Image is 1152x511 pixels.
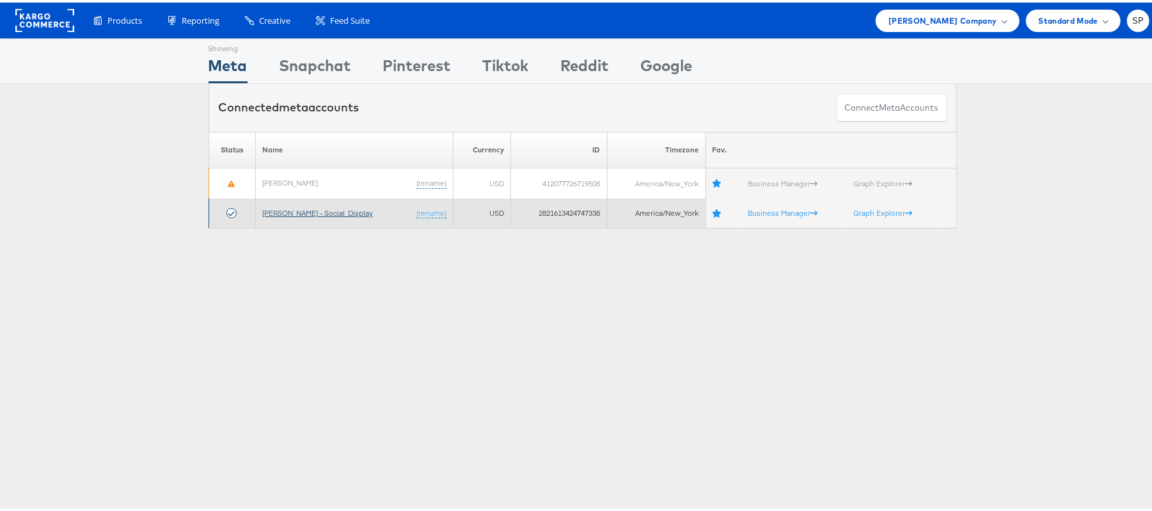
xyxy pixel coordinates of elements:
td: 412077726719508 [511,166,607,196]
th: Status [209,129,255,166]
div: Pinterest [383,52,451,81]
a: (rename) [416,206,446,216]
div: Meta [209,52,248,81]
a: Business Manager [748,206,817,215]
th: ID [511,129,607,166]
a: [PERSON_NAME] - Social_Display [262,206,373,215]
a: Graph Explorer [854,206,913,215]
div: Reddit [561,52,609,81]
span: SP [1132,14,1144,22]
span: Standard Mode [1039,12,1098,25]
a: (rename) [416,175,446,186]
th: Name [255,129,454,166]
th: Currency [454,129,511,166]
td: USD [454,196,511,226]
a: [PERSON_NAME] [262,175,318,185]
span: Feed Suite [330,12,370,24]
div: Connected accounts [219,97,359,113]
span: Products [107,12,142,24]
div: Google [641,52,693,81]
a: Business Manager [748,176,817,186]
span: Creative [259,12,290,24]
span: [PERSON_NAME] Company [888,12,997,25]
td: America/New_York [607,166,706,196]
div: Snapchat [280,52,351,81]
span: meta [880,99,901,111]
td: America/New_York [607,196,706,226]
td: 2821613424747338 [511,196,607,226]
span: meta [280,97,309,112]
th: Timezone [607,129,706,166]
button: ConnectmetaAccounts [837,91,947,120]
td: USD [454,166,511,196]
div: Tiktok [483,52,529,81]
span: Reporting [182,12,219,24]
a: Graph Explorer [854,176,913,186]
div: Showing [209,36,248,52]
